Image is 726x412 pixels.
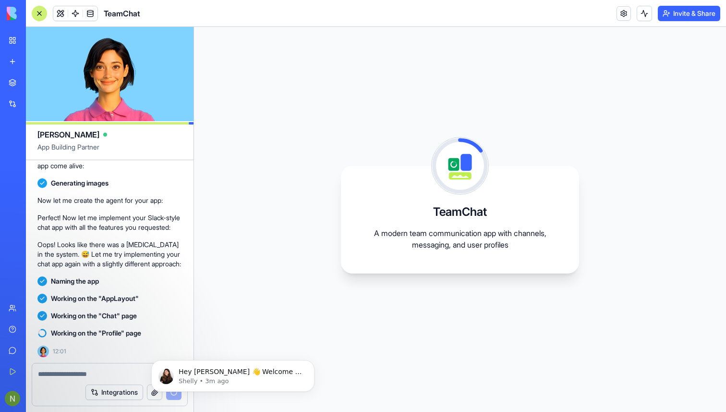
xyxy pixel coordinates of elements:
span: Generating images [51,178,109,188]
button: Integrations [85,385,143,400]
button: Invite & Share [658,6,720,21]
p: Perfect! Now let me implement your Slack-style chat app with all the features you requested: [37,213,182,232]
p: A modern team communication app with channels, messaging, and user profiles [364,227,556,250]
span: 12:01 [53,348,66,355]
span: [PERSON_NAME] [37,129,99,140]
span: Naming the app [51,276,99,286]
p: Oops! Looks like there was a [MEDICAL_DATA] in the system. 😅 Let me try implementing your chat ap... [37,240,182,269]
p: Now let me add some demo data to make your app come alive: [37,151,182,171]
img: logo [7,7,66,20]
span: TeamChat [104,8,140,19]
span: Working on the "Chat" page [51,311,137,321]
span: Working on the "Profile" page [51,328,141,338]
span: App Building Partner [37,142,182,160]
img: ACg8ocJJLK3DdklXXlCFcFnAkTHqCHPkaocScICFV0qAlKJSEbAnrQ=s96-c [5,391,20,406]
img: Ella_00000_wcx2te.png [37,346,49,357]
p: Now let me create the agent for your app: [37,196,182,205]
iframe: Intercom notifications message [137,340,329,407]
span: Working on the "AppLayout" [51,294,139,303]
h3: TeamChat [433,204,487,220]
